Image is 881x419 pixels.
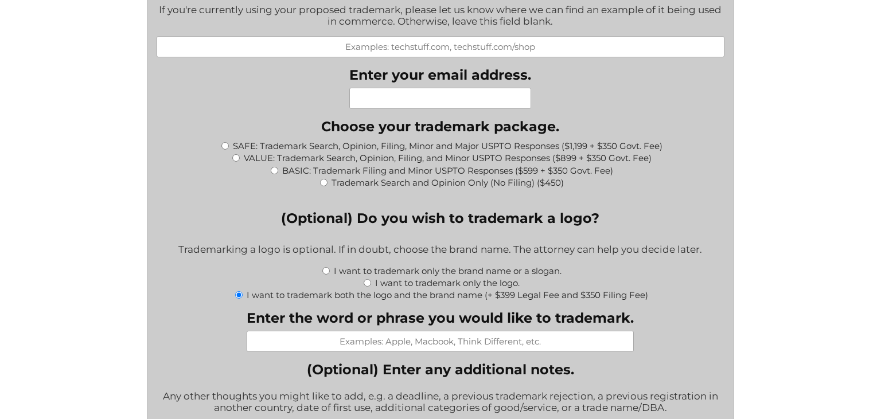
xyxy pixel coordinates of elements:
[332,177,564,188] label: Trademark Search and Opinion Only (No Filing) ($450)
[247,289,648,300] label: I want to trademark both the logo and the brand name (+ $399 Legal Fee and $350 Filing Fee)
[375,277,520,288] label: I want to trademark only the logo.
[321,118,559,135] legend: Choose your trademark package.
[282,165,613,176] label: BASIC: Trademark Filing and Minor USPTO Responses ($599 + $350 Govt. Fee)
[349,66,531,83] label: Enter your email address.
[157,236,725,264] div: Trademarking a logo is optional. If in doubt, choose the brand name. The attorney can help you de...
[157,361,725,378] label: (Optional) Enter any additional notes.
[244,152,652,163] label: VALUE: Trademark Search, Opinion, Filing, and Minor USPTO Responses ($899 + $350 Govt. Fee)
[233,140,662,151] label: SAFE: Trademark Search, Opinion, Filing, Minor and Major USPTO Responses ($1,199 + $350 Govt. Fee)
[247,331,634,352] input: Examples: Apple, Macbook, Think Different, etc.
[247,310,634,326] label: Enter the word or phrase you would like to trademark.
[157,36,725,57] input: Examples: techstuff.com, techstuff.com/shop
[281,210,599,226] legend: (Optional) Do you wish to trademark a logo?
[334,265,562,276] label: I want to trademark only the brand name or a slogan.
